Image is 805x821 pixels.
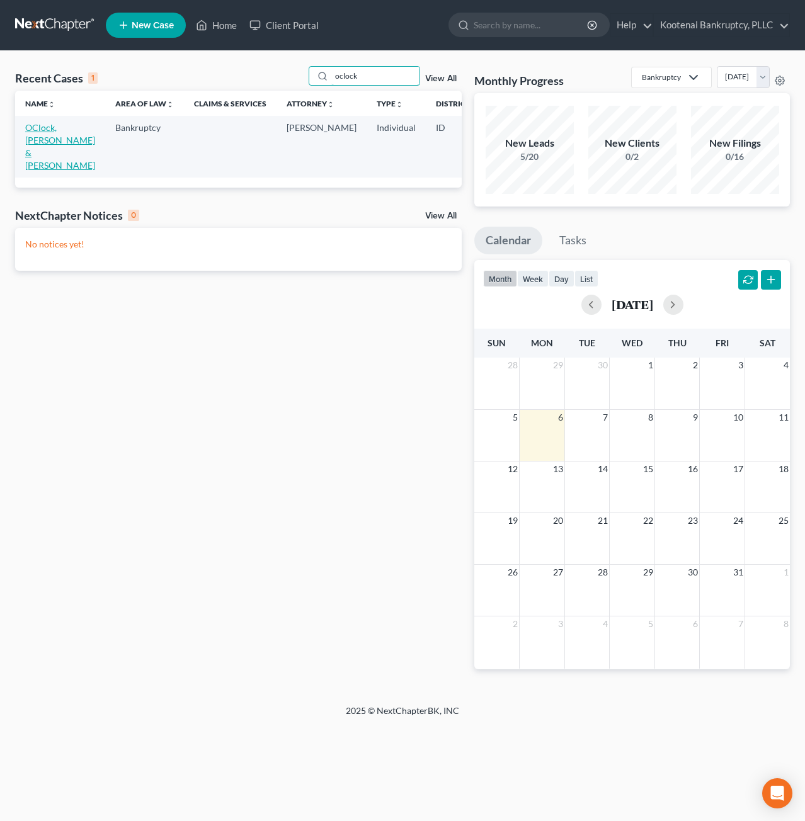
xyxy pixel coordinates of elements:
span: 6 [557,410,564,425]
i: unfold_more [166,101,174,108]
span: 3 [737,358,745,373]
div: New Filings [691,136,779,150]
span: 5 [511,410,519,425]
a: Help [610,14,653,37]
a: Kootenai Bankruptcy, PLLC [654,14,789,37]
span: 11 [777,410,790,425]
span: 19 [506,513,519,528]
button: day [549,270,574,287]
a: Area of Lawunfold_more [115,99,174,108]
span: Mon [531,337,553,348]
td: ID [426,116,488,177]
span: 2 [692,358,699,373]
span: 29 [552,358,564,373]
span: 12 [506,461,519,477]
span: 26 [506,565,519,580]
span: Sat [760,337,775,348]
div: New Clients [588,136,677,150]
td: Individual [367,116,426,177]
div: 0 [128,210,139,221]
span: 24 [732,513,745,528]
div: 0/16 [691,150,779,163]
td: Bankruptcy [105,116,184,177]
span: 14 [597,461,609,477]
span: 7 [602,410,609,425]
div: Recent Cases [15,71,98,86]
span: 21 [597,513,609,528]
span: 1 [647,358,654,373]
button: list [574,270,598,287]
span: 27 [552,565,564,580]
span: Thu [668,337,687,348]
div: Open Intercom Messenger [762,778,792,808]
h2: [DATE] [612,298,653,311]
span: 6 [692,616,699,631]
span: 4 [602,616,609,631]
a: Typeunfold_more [377,99,403,108]
a: View All [425,74,457,83]
a: Nameunfold_more [25,99,55,108]
a: Districtunfold_more [436,99,477,108]
i: unfold_more [396,101,403,108]
span: 17 [732,461,745,477]
td: [PERSON_NAME] [277,116,367,177]
div: NextChapter Notices [15,208,139,223]
a: View All [425,212,457,220]
span: New Case [132,21,174,30]
span: 31 [732,565,745,580]
span: 22 [642,513,654,528]
p: No notices yet! [25,238,452,251]
div: Bankruptcy [642,72,681,82]
span: 30 [687,565,699,580]
div: New Leads [486,136,574,150]
span: 25 [777,513,790,528]
button: month [483,270,517,287]
div: 2025 © NextChapterBK, INC [43,705,762,727]
span: 28 [597,565,609,580]
a: Client Portal [243,14,325,37]
span: 8 [647,410,654,425]
span: 20 [552,513,564,528]
span: 2 [511,616,519,631]
span: 23 [687,513,699,528]
span: 13 [552,461,564,477]
span: Fri [716,337,729,348]
span: 9 [692,410,699,425]
span: 1 [782,565,790,580]
span: 4 [782,358,790,373]
span: 3 [557,616,564,631]
a: Tasks [548,227,598,254]
span: 28 [506,358,519,373]
i: unfold_more [48,101,55,108]
a: Calendar [474,227,542,254]
span: 30 [597,358,609,373]
a: OClock, [PERSON_NAME] & [PERSON_NAME] [25,122,95,171]
input: Search by name... [331,67,420,85]
span: Wed [622,337,642,348]
span: Tue [579,337,595,348]
span: 29 [642,565,654,580]
i: unfold_more [327,101,334,108]
div: 0/2 [588,150,677,163]
button: week [517,270,549,287]
a: Attorneyunfold_more [287,99,334,108]
span: Sun [488,337,506,348]
th: Claims & Services [184,91,277,116]
span: 8 [782,616,790,631]
input: Search by name... [474,13,589,37]
span: 5 [647,616,654,631]
a: Home [190,14,243,37]
h3: Monthly Progress [474,73,564,88]
div: 1 [88,72,98,84]
span: 7 [737,616,745,631]
div: 5/20 [486,150,574,163]
span: 15 [642,461,654,477]
span: 18 [777,461,790,477]
span: 16 [687,461,699,477]
span: 10 [732,410,745,425]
